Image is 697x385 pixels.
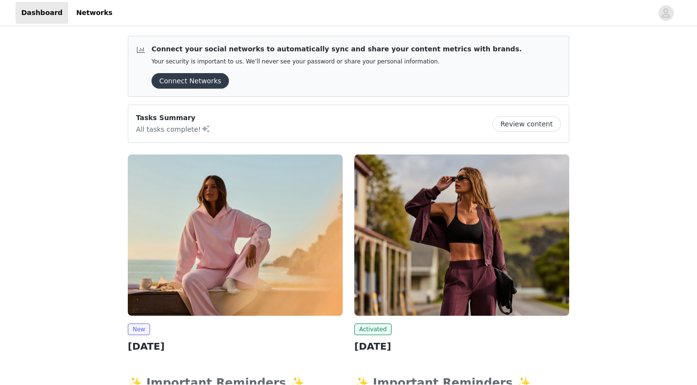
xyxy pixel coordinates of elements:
span: Activated [354,323,392,335]
a: Dashboard [15,2,68,24]
p: All tasks complete! [136,123,211,135]
img: Fabletics [354,154,569,316]
p: Tasks Summary [136,113,211,123]
p: Your security is important to us. We’ll never see your password or share your personal information. [152,58,522,65]
img: Fabletics [128,154,343,316]
h2: [DATE] [354,339,569,354]
button: Review content [492,116,561,132]
h2: [DATE] [128,339,343,354]
button: Connect Networks [152,73,229,89]
span: New [128,323,150,335]
a: Networks [70,2,118,24]
p: Connect your social networks to automatically sync and share your content metrics with brands. [152,44,522,54]
div: avatar [661,5,670,21]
